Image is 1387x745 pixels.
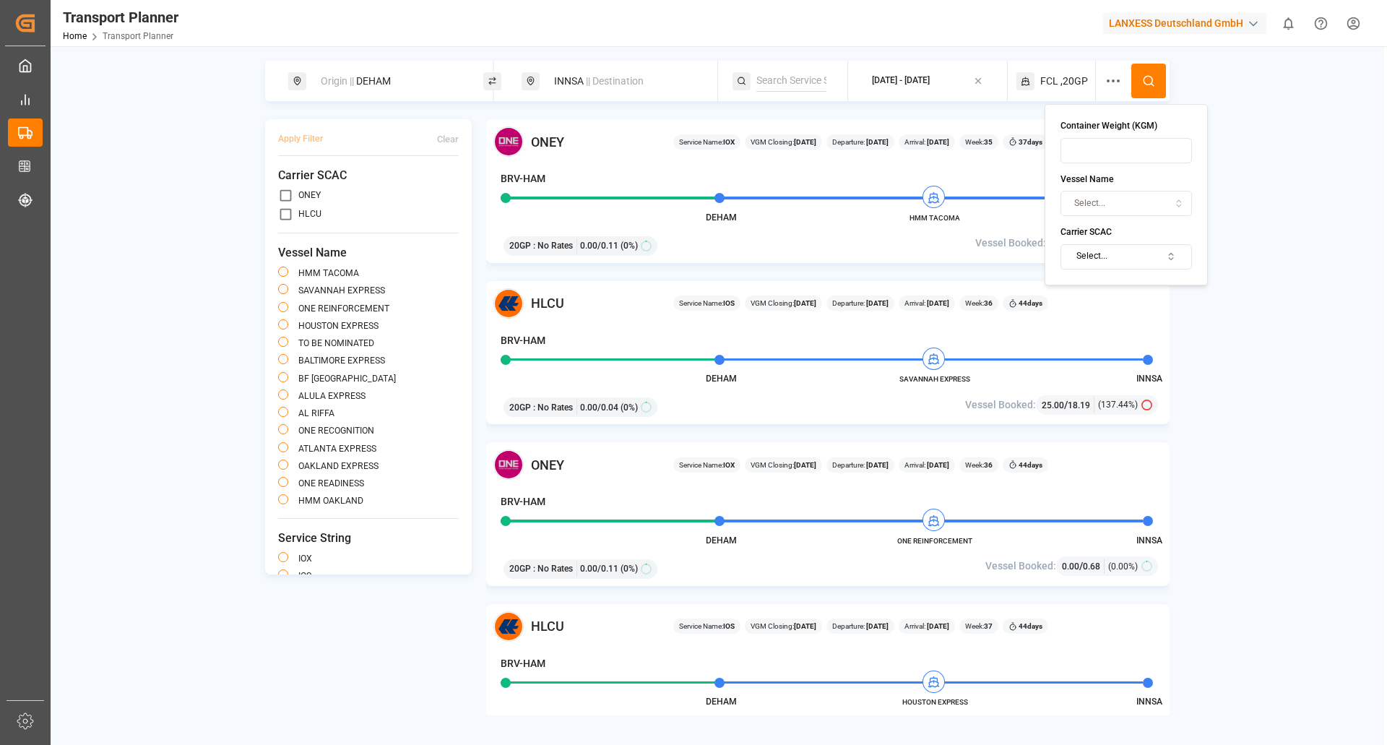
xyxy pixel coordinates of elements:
span: 0.00 / 0.04 [580,401,618,414]
span: || Destination [586,75,644,87]
span: FCL [1040,74,1058,89]
h4: Container Weight (KGM) [1060,120,1192,133]
span: Select... [1074,197,1105,210]
b: [DATE] [925,461,949,469]
label: BF [GEOGRAPHIC_DATA] [298,374,396,383]
b: [DATE] [794,299,816,307]
span: Vessel Booked: [975,236,1046,251]
b: 44 days [1019,299,1042,307]
span: 20GP [509,562,531,575]
span: HMM TACOMA [895,212,975,223]
b: [DATE] [865,138,889,146]
label: ONEY [298,191,321,199]
b: [DATE] [794,138,816,146]
h4: Vessel Name [1060,173,1192,186]
b: 44 days [1019,461,1042,469]
label: ATLANTA EXPRESS [298,444,376,453]
span: VGM Closing: [751,460,816,470]
b: [DATE] [865,299,889,307]
span: Arrival: [904,137,949,147]
span: INNSA [1136,535,1162,546]
div: / [1062,559,1105,574]
span: HLCU [531,293,564,313]
label: BALTIMORE EXPRESS [298,356,385,365]
b: [DATE] [794,461,816,469]
span: Vessel Booked: [985,559,1056,574]
span: VGM Closing: [751,298,816,309]
span: DEHAM [706,374,737,384]
span: Departure: [832,460,889,470]
span: Departure: [832,621,889,632]
span: Service Name: [679,298,735,309]
label: TO BE NOMINATED [298,339,374,348]
span: Week: [965,298,993,309]
span: Carrier SCAC [278,167,459,184]
label: ONE READINESS [298,479,364,488]
b: 36 [984,461,993,469]
span: 0.00 / 0.11 [580,239,618,252]
div: INNSA [545,68,701,95]
span: Vessel Booked: [965,397,1036,413]
span: Service Name: [679,137,735,147]
b: IOX [723,138,735,146]
img: Carrier [493,288,524,319]
img: Carrier [493,611,524,642]
span: 25.00 [1042,400,1064,410]
button: Help Center [1305,7,1337,40]
span: ONE REINFORCEMENT [895,535,975,546]
b: IOX [723,461,735,469]
img: Carrier [493,449,524,480]
b: 35 [984,138,993,146]
span: VGM Closing: [751,621,816,632]
span: Service Name: [679,621,735,632]
h4: BRV-HAM [501,656,545,671]
span: : No Rates [533,401,573,414]
div: Clear [437,132,459,147]
h4: BRV-HAM [501,171,545,186]
button: Select... [1060,244,1192,270]
div: Transport Planner [63,7,178,28]
label: HMM OAKLAND [298,496,363,505]
div: LANXESS Deutschland GmbH [1103,13,1266,34]
b: 37 days [1019,138,1042,146]
span: (0%) [621,239,638,252]
span: Arrival: [904,460,949,470]
span: Vessel Name [278,244,459,262]
span: : No Rates [533,562,573,575]
span: 0.68 [1083,561,1100,572]
span: SAVANNAH EXPRESS [895,374,975,384]
span: Departure: [832,137,889,147]
span: DEHAM [706,212,737,223]
button: [DATE] - [DATE] [857,67,998,95]
h4: Carrier SCAC [1060,226,1192,239]
img: Carrier [493,126,524,157]
h4: BRV-HAM [501,494,545,509]
span: DEHAM [706,535,737,546]
span: 18.19 [1068,400,1090,410]
b: 44 days [1019,622,1042,630]
span: 20GP [509,401,531,414]
span: INNSA [1136,374,1162,384]
label: ALULA EXPRESS [298,392,366,400]
b: IOS [723,622,735,630]
label: AL RIFFA [298,409,334,418]
span: ONEY [531,455,564,475]
h4: BRV-HAM [501,333,545,348]
label: ONE RECOGNITION [298,426,374,435]
label: HLCU [298,210,321,218]
span: INNSA [1136,697,1162,707]
b: [DATE] [925,138,949,146]
b: [DATE] [865,461,889,469]
span: Origin || [321,75,354,87]
div: DEHAM [312,68,468,95]
span: Week: [965,621,993,632]
label: HOUSTON EXPRESS [298,322,379,330]
b: IOS [723,299,735,307]
b: 36 [984,299,993,307]
button: LANXESS Deutschland GmbH [1103,9,1272,37]
label: ONE REINFORCEMENT [298,304,389,313]
span: DEHAM [706,697,737,707]
span: (0.00%) [1108,560,1138,573]
input: Search Service String [756,70,826,92]
button: show 0 new notifications [1272,7,1305,40]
